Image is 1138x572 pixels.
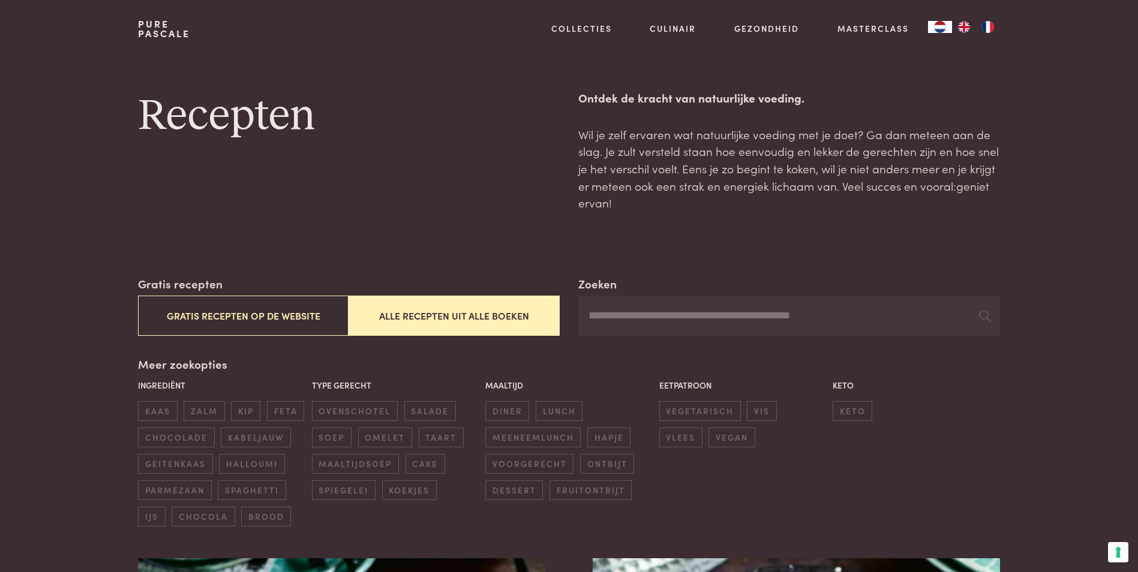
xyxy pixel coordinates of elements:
[837,22,909,35] a: Masterclass
[419,428,464,447] span: taart
[578,89,804,106] strong: Ontdek de kracht van natuurlijke voeding.
[659,379,827,392] p: Eetpatroon
[312,428,352,447] span: soep
[747,401,776,421] span: vis
[221,428,290,447] span: kabeljauw
[219,454,284,474] span: halloumi
[659,401,741,421] span: vegetarisch
[184,401,224,421] span: zalm
[952,21,1000,33] ul: Language list
[406,454,445,474] span: cake
[349,296,559,336] button: Alle recepten uit alle boeken
[485,480,543,500] span: dessert
[138,401,177,421] span: kaas
[952,21,976,33] a: EN
[382,480,437,500] span: koekjes
[241,507,291,526] span: brood
[138,480,211,500] span: parmezaan
[833,401,872,421] span: keto
[231,401,260,421] span: kip
[267,401,304,421] span: feta
[138,428,214,447] span: chocolade
[536,401,582,421] span: lunch
[312,401,398,421] span: ovenschotel
[404,401,456,421] span: salade
[138,89,559,143] h1: Recepten
[833,379,1000,392] p: Keto
[976,21,1000,33] a: FR
[358,428,412,447] span: omelet
[138,275,223,293] label: Gratis recepten
[485,401,529,421] span: diner
[312,379,479,392] p: Type gerecht
[928,21,952,33] a: NL
[485,454,573,474] span: voorgerecht
[138,19,190,38] a: PurePascale
[578,275,617,293] label: Zoeken
[312,454,399,474] span: maaltijdsoep
[550,480,632,500] span: fruitontbijt
[138,379,305,392] p: Ingrediënt
[138,507,165,526] span: ijs
[650,22,696,35] a: Culinair
[734,22,799,35] a: Gezondheid
[708,428,755,447] span: vegan
[312,480,376,500] span: spiegelei
[218,480,286,500] span: spaghetti
[928,21,952,33] div: Language
[551,22,612,35] a: Collecties
[485,428,581,447] span: meeneemlunch
[1108,542,1128,562] button: Uw voorkeuren voor toestemming voor trackingtechnologieën
[659,428,702,447] span: vlees
[928,21,1000,33] aside: Language selected: Nederlands
[138,454,212,474] span: geitenkaas
[172,507,235,526] span: chocola
[587,428,630,447] span: hapje
[578,126,999,212] p: Wil je zelf ervaren wat natuurlijke voeding met je doet? Ga dan meteen aan de slag. Je zult verst...
[138,296,349,336] button: Gratis recepten op de website
[580,454,634,474] span: ontbijt
[485,379,653,392] p: Maaltijd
